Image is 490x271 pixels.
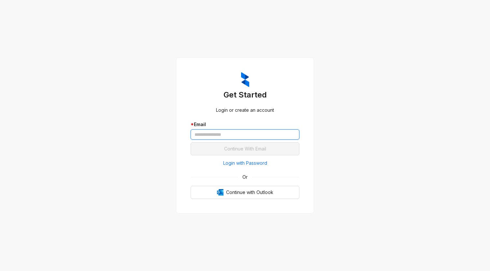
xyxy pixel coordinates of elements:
[191,107,299,114] div: Login or create an account
[217,189,223,196] img: Outlook
[226,189,273,196] span: Continue with Outlook
[191,158,299,168] button: Login with Password
[238,174,252,181] span: Or
[191,142,299,155] button: Continue With Email
[223,160,267,167] span: Login with Password
[241,72,249,87] img: ZumaIcon
[191,90,299,100] h3: Get Started
[191,186,299,199] button: OutlookContinue with Outlook
[191,121,299,128] div: Email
